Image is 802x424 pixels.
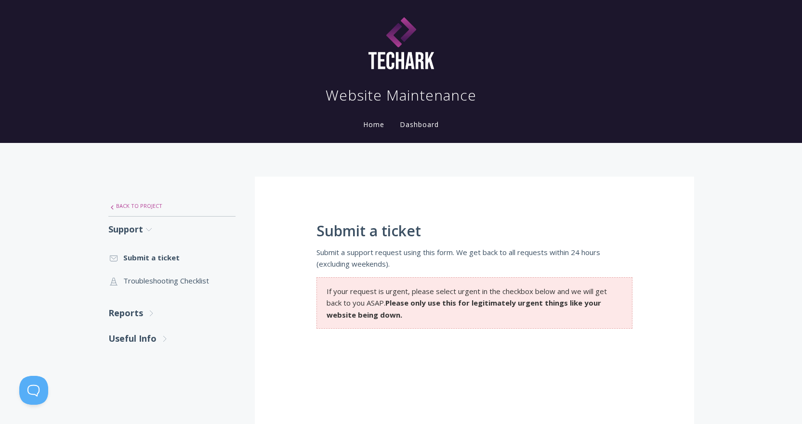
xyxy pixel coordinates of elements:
a: Reports [108,300,236,326]
iframe: Toggle Customer Support [19,376,48,405]
a: Useful Info [108,326,236,351]
a: Submit a ticket [108,246,236,269]
a: Dashboard [398,120,441,129]
a: Troubleshooting Checklist [108,269,236,292]
h1: Submit a ticket [316,223,632,239]
section: If your request is urgent, please select urgent in the checkbox below and we will get back to you... [316,277,632,329]
p: Submit a support request using this form. We get back to all requests within 24 hours (excluding ... [316,246,632,270]
a: Back to Project [108,196,236,216]
strong: Please only use this for legitimately urgent things like your website being down. [327,298,601,319]
a: Home [361,120,386,129]
h1: Website Maintenance [326,86,476,105]
a: Support [108,217,236,242]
